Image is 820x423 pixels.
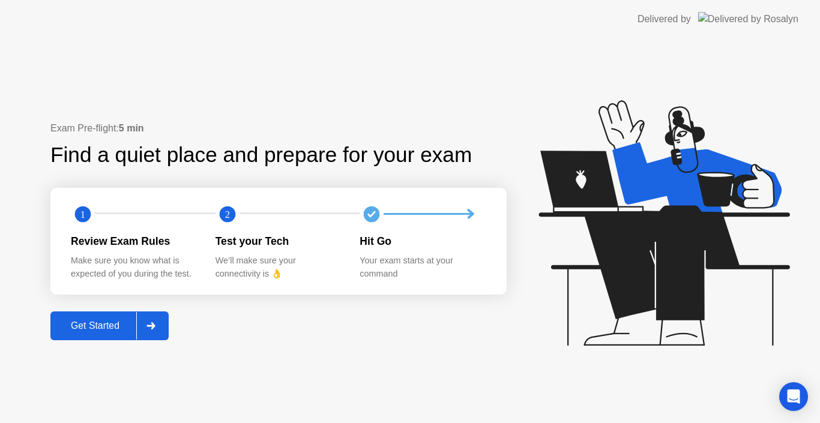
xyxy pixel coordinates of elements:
[779,382,808,411] div: Open Intercom Messenger
[119,123,144,133] b: 5 min
[50,121,507,136] div: Exam Pre-flight:
[50,139,474,171] div: Find a quiet place and prepare for your exam
[698,12,798,26] img: Delivered by Rosalyn
[360,254,485,280] div: Your exam starts at your command
[71,254,196,280] div: Make sure you know what is expected of you during the test.
[360,233,485,249] div: Hit Go
[71,233,196,249] div: Review Exam Rules
[216,233,341,249] div: Test your Tech
[50,311,169,340] button: Get Started
[638,12,691,26] div: Delivered by
[54,320,136,331] div: Get Started
[80,208,85,220] text: 1
[225,208,230,220] text: 2
[216,254,341,280] div: We’ll make sure your connectivity is 👌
